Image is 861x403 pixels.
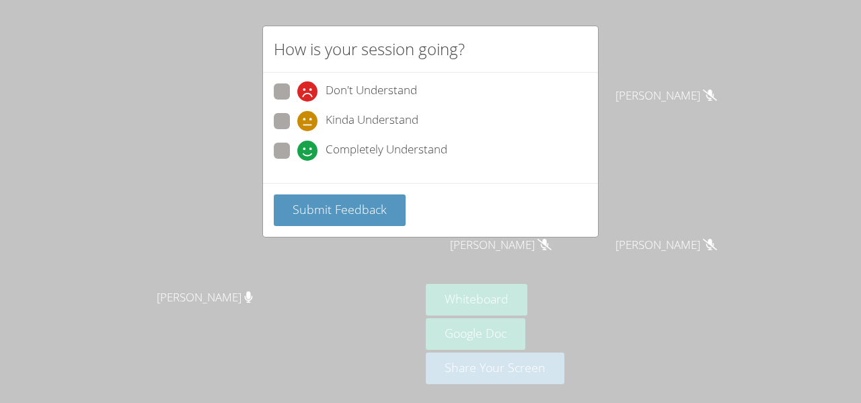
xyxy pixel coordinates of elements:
[293,201,387,217] span: Submit Feedback
[326,141,447,161] span: Completely Understand
[326,81,417,102] span: Don't Understand
[326,111,418,131] span: Kinda Understand
[274,37,465,61] h2: How is your session going?
[274,194,406,226] button: Submit Feedback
